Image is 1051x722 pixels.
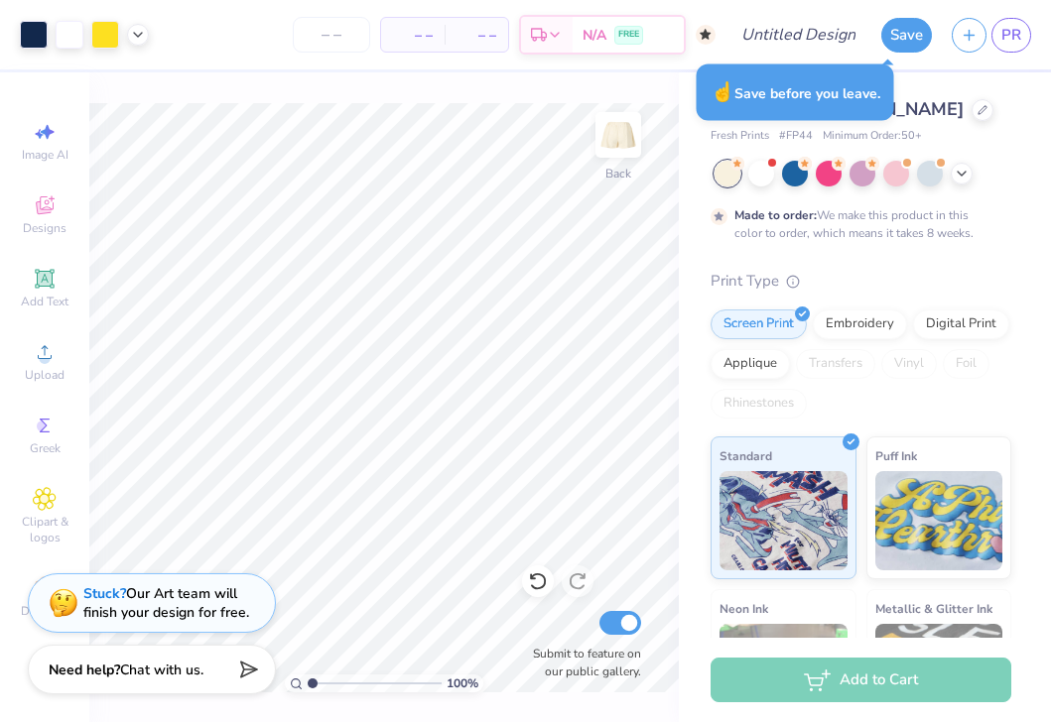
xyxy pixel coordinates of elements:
[725,15,871,55] input: Untitled Design
[875,598,992,619] span: Metallic & Glitter Ink
[393,25,433,46] span: – –
[618,28,639,42] span: FREE
[881,18,932,53] button: Save
[943,349,989,379] div: Foil
[447,674,478,692] span: 100 %
[875,471,1003,570] img: Puff Ink
[720,471,848,570] img: Standard
[711,79,734,105] span: ☝️
[711,270,1011,293] div: Print Type
[23,220,66,236] span: Designs
[991,18,1031,53] a: PR
[21,603,68,619] span: Decorate
[711,128,769,145] span: Fresh Prints
[779,128,813,145] span: # FP44
[83,584,249,622] div: Our Art team will finish your design for free.
[22,147,68,163] span: Image AI
[734,206,979,242] div: We make this product in this color to order, which means it takes 8 weeks.
[720,598,768,619] span: Neon Ink
[711,309,807,339] div: Screen Print
[720,445,772,466] span: Standard
[875,445,917,466] span: Puff Ink
[913,309,1009,339] div: Digital Print
[10,514,79,545] span: Clipart & logos
[697,64,894,121] div: Save before you leave.
[823,128,922,145] span: Minimum Order: 50 +
[522,645,641,680] label: Submit to feature on our public gallery.
[711,389,807,419] div: Rhinestones
[120,661,203,679] span: Chat with us.
[21,294,68,309] span: Add Text
[881,349,937,379] div: Vinyl
[813,309,907,339] div: Embroidery
[30,440,61,456] span: Greek
[1001,24,1021,47] span: PR
[598,115,638,155] img: Back
[734,207,817,223] strong: Made to order:
[83,584,126,603] strong: Stuck?
[605,165,631,182] div: Back
[25,367,65,383] span: Upload
[583,25,606,46] span: N/A
[457,25,496,46] span: – –
[293,17,370,53] input: – –
[796,349,875,379] div: Transfers
[711,349,790,379] div: Applique
[49,661,120,679] strong: Need help?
